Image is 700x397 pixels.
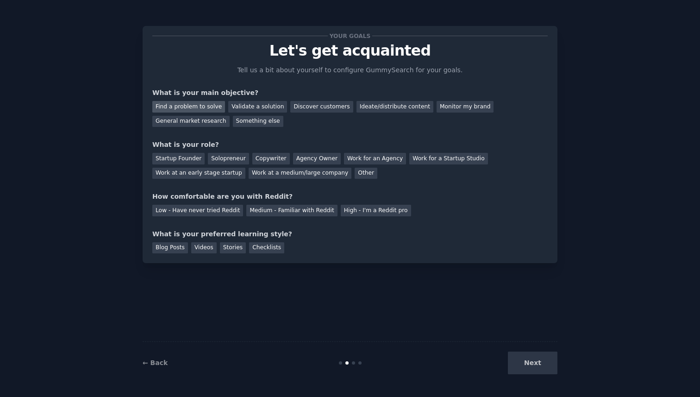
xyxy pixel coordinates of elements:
p: Tell us a bit about yourself to configure GummySearch for your goals. [233,65,467,75]
div: Other [355,168,377,179]
div: How comfortable are you with Reddit? [152,192,548,202]
div: Work at an early stage startup [152,168,245,179]
div: Low - Have never tried Reddit [152,205,243,216]
div: Blog Posts [152,242,188,254]
a: ← Back [143,359,168,366]
div: High - I'm a Reddit pro [341,205,411,216]
div: Solopreneur [208,153,249,164]
div: Something else [233,116,283,127]
div: Work for an Agency [344,153,406,164]
div: What is your main objective? [152,88,548,98]
div: Discover customers [290,101,353,113]
p: Let's get acquainted [152,43,548,59]
div: What is your role? [152,140,548,150]
div: Startup Founder [152,153,205,164]
div: Videos [191,242,217,254]
div: What is your preferred learning style? [152,229,548,239]
div: Ideate/distribute content [356,101,433,113]
div: General market research [152,116,230,127]
div: Work for a Startup Studio [409,153,487,164]
div: Copywriter [252,153,290,164]
div: Monitor my brand [437,101,494,113]
div: Checklists [249,242,284,254]
div: Agency Owner [293,153,341,164]
div: Work at a medium/large company [249,168,351,179]
div: Stories [220,242,246,254]
span: Your goals [328,31,372,41]
div: Validate a solution [228,101,287,113]
div: Find a problem to solve [152,101,225,113]
div: Medium - Familiar with Reddit [246,205,337,216]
